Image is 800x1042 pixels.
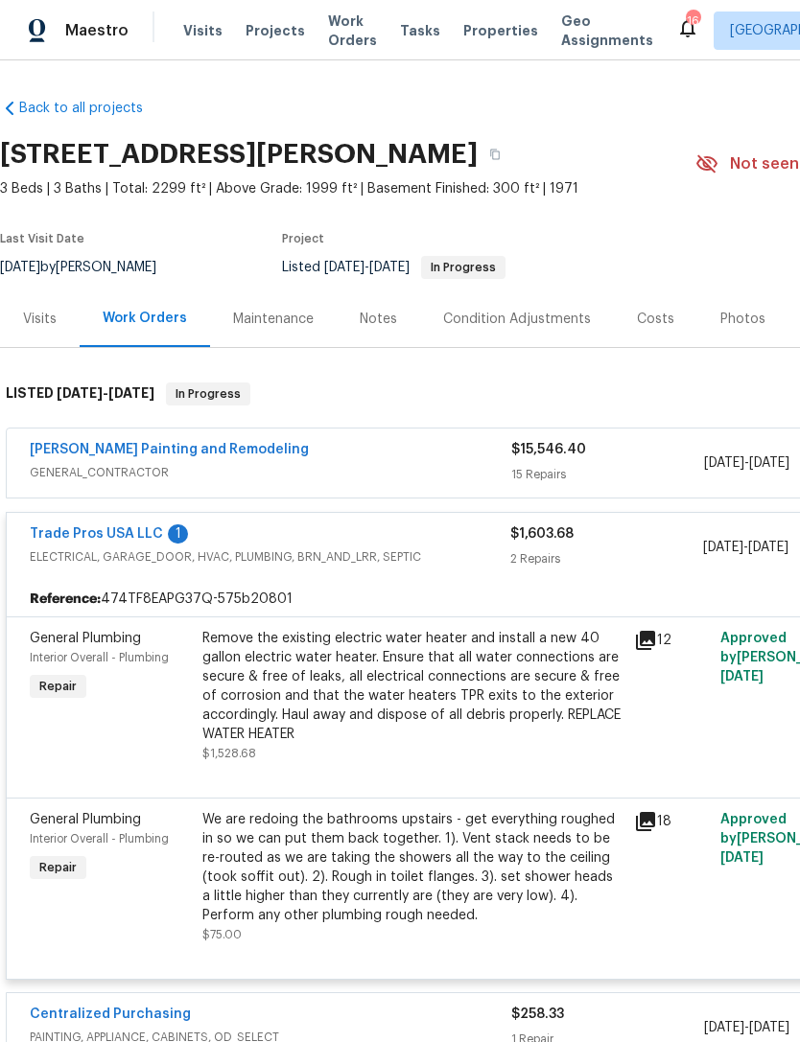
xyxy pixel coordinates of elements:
[720,310,765,329] div: Photos
[686,12,699,31] div: 16
[246,21,305,40] span: Projects
[282,261,506,274] span: Listed
[511,1007,564,1021] span: $258.33
[168,384,248,404] span: In Progress
[704,1021,744,1034] span: [DATE]
[108,386,154,400] span: [DATE]
[168,524,188,544] div: 1
[704,1018,789,1037] span: -
[510,527,574,541] span: $1,603.68
[30,547,510,567] span: ELECTRICAL, GARAGE_DOOR, HVAC, PLUMBING, BRN_AND_LRR, SEPTIC
[511,465,704,484] div: 15 Repairs
[443,310,591,329] div: Condition Adjustments
[183,21,223,40] span: Visits
[324,261,365,274] span: [DATE]
[30,590,101,609] b: Reference:
[720,851,764,865] span: [DATE]
[202,810,623,925] div: We are redoing the bathrooms upstairs - get everything roughed in so we can put them back togethe...
[720,670,764,683] span: [DATE]
[202,929,242,940] span: $75.00
[703,538,788,557] span: -
[30,527,163,541] a: Trade Pros USA LLC
[369,261,410,274] span: [DATE]
[282,233,324,244] span: Project
[703,541,743,554] span: [DATE]
[32,677,84,696] span: Repair
[561,12,653,50] span: Geo Assignments
[30,1007,191,1021] a: Centralized Purchasing
[463,21,538,40] span: Properties
[634,810,709,833] div: 18
[30,443,309,456] a: [PERSON_NAME] Painting and Remodeling
[360,310,397,329] div: Notes
[30,813,141,826] span: General Plumbing
[749,1021,789,1034] span: [DATE]
[400,24,440,37] span: Tasks
[749,456,789,470] span: [DATE]
[6,382,154,405] h6: LISTED
[23,310,57,329] div: Visits
[637,310,674,329] div: Costs
[748,541,788,554] span: [DATE]
[202,629,623,744] div: Remove the existing electric water heater and install a new 40 gallon electric water heater. Ensu...
[30,833,169,845] span: Interior Overall - Plumbing
[478,137,512,172] button: Copy Address
[328,12,377,50] span: Work Orders
[32,858,84,877] span: Repair
[423,262,504,273] span: In Progress
[634,629,709,652] div: 12
[233,310,314,329] div: Maintenance
[30,632,141,645] span: General Plumbing
[704,453,789,473] span: -
[511,443,586,456] span: $15,546.40
[65,21,129,40] span: Maestro
[324,261,410,274] span: -
[202,748,256,759] span: $1,528.68
[103,309,187,328] div: Work Orders
[510,549,702,568] div: 2 Repairs
[30,463,511,482] span: GENERAL_CONTRACTOR
[30,652,169,663] span: Interior Overall - Plumbing
[704,456,744,470] span: [DATE]
[57,386,154,400] span: -
[57,386,103,400] span: [DATE]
